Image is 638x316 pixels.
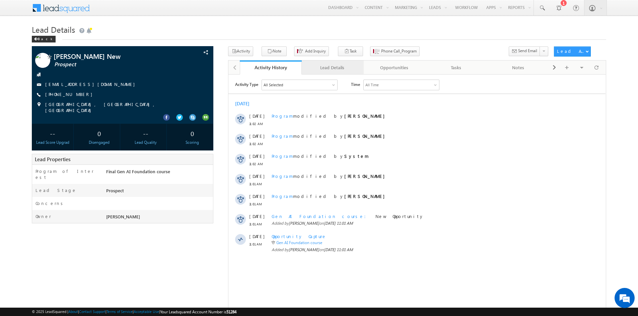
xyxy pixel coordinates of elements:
div: Back [32,36,56,42]
div: Notes [493,64,543,72]
span: [DATE] [21,79,36,85]
a: Opportunities [364,61,426,75]
img: Profile photo [35,53,50,70]
span: 11:02 AM [21,46,41,52]
a: Terms of Service [107,309,133,314]
a: Lead Details [302,61,364,75]
span: New Opportunity [147,139,196,144]
strong: [PERSON_NAME] [116,99,160,104]
div: 0 [173,127,211,139]
a: Tasks [426,61,488,75]
strong: [PERSON_NAME] [116,59,160,64]
span: Program [43,119,65,124]
span: [DATE] [21,119,36,125]
span: [PERSON_NAME] [60,173,91,178]
div: Lead Quality [127,139,165,145]
span: Program [43,38,65,44]
span: [GEOGRAPHIC_DATA], [GEOGRAPHIC_DATA], [GEOGRAPHIC_DATA] [45,101,194,113]
span: [PERSON_NAME] [106,214,140,219]
button: Add Inquiry [294,46,329,56]
span: Prospect [54,61,168,68]
span: [PHONE_NUMBER] [45,91,96,98]
div: All Selected [33,5,109,15]
a: Gen AI Foundation course [48,166,94,171]
span: Added by on [43,172,340,178]
button: Phone Call_Program [370,46,420,56]
a: Notes [487,61,549,75]
span: Gen AI Foundation course [43,139,142,144]
button: Note [262,46,287,56]
div: All Selected [35,7,55,13]
span: Added by on [43,146,340,152]
button: Task [338,46,363,56]
label: Owner [36,213,51,219]
span: Program [43,59,65,64]
span: [DATE] [21,59,36,65]
span: 11:01 AM [21,146,41,152]
span: [DATE] [21,99,36,105]
span: Time [123,5,132,15]
div: -- [127,127,165,139]
button: Activity [228,46,253,56]
span: 11:02 AM [21,86,41,92]
span: Lead Properties [35,156,70,163]
div: Tasks [431,64,482,72]
span: Send Email [518,48,537,54]
span: [DATE] [21,159,36,165]
span: Lead Details [32,24,75,35]
span: 11:01 AM [21,106,41,112]
div: Final Gen AI Foundation course [104,168,213,178]
a: [EMAIL_ADDRESS][DOMAIN_NAME] [45,81,138,87]
span: [DATE] [21,139,36,145]
strong: [PERSON_NAME] [116,38,160,44]
span: modified by [43,59,160,65]
span: 51284 [226,309,236,314]
span: [PERSON_NAME] [60,146,91,151]
button: Send Email [509,46,540,56]
span: 11:02 AM [21,66,41,72]
span: [PERSON_NAME] New [54,53,167,60]
span: Program [43,79,65,84]
span: [DATE] 11:01 AM [95,173,125,178]
span: modified by [43,79,140,85]
button: Lead Actions [554,46,591,57]
div: Scoring [173,139,211,145]
div: Prospect [104,187,213,197]
span: Program [43,99,65,104]
strong: [PERSON_NAME] [116,119,160,124]
span: [DATE] [21,38,36,44]
label: Program of Interest [36,168,97,180]
span: 11:01 AM [21,126,41,132]
a: Back [32,35,59,41]
div: Disengaged [80,139,118,145]
strong: System [116,79,140,84]
span: Add Inquiry [305,48,326,54]
div: 0 [80,127,118,139]
span: [DATE] 11:01 AM [95,146,125,151]
div: [DATE] [7,26,28,32]
span: modified by [43,119,160,125]
div: Lead Details [307,64,358,72]
a: Activity History [240,61,302,75]
div: Opportunities [369,64,420,72]
span: Your Leadsquared Account Number is [160,309,236,314]
a: Contact Support [79,309,105,314]
span: Opportunity Capture [43,159,98,165]
div: -- [33,127,72,139]
a: About [68,309,78,314]
div: Lead Score Upgrad [33,139,72,145]
div: All Time [137,7,150,13]
a: Acceptable Use [134,309,159,314]
label: Lead Stage [36,187,77,193]
span: Activity Type [7,5,30,15]
div: Activity History [245,64,297,71]
div: Lead Actions [557,48,585,54]
span: 11:01 AM [21,167,41,173]
span: modified by [43,99,160,105]
label: Concerns [36,200,65,206]
span: Phone Call_Program [381,48,417,54]
span: © 2025 LeadSquared | | | | | [32,309,236,315]
span: modified by [43,38,160,44]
